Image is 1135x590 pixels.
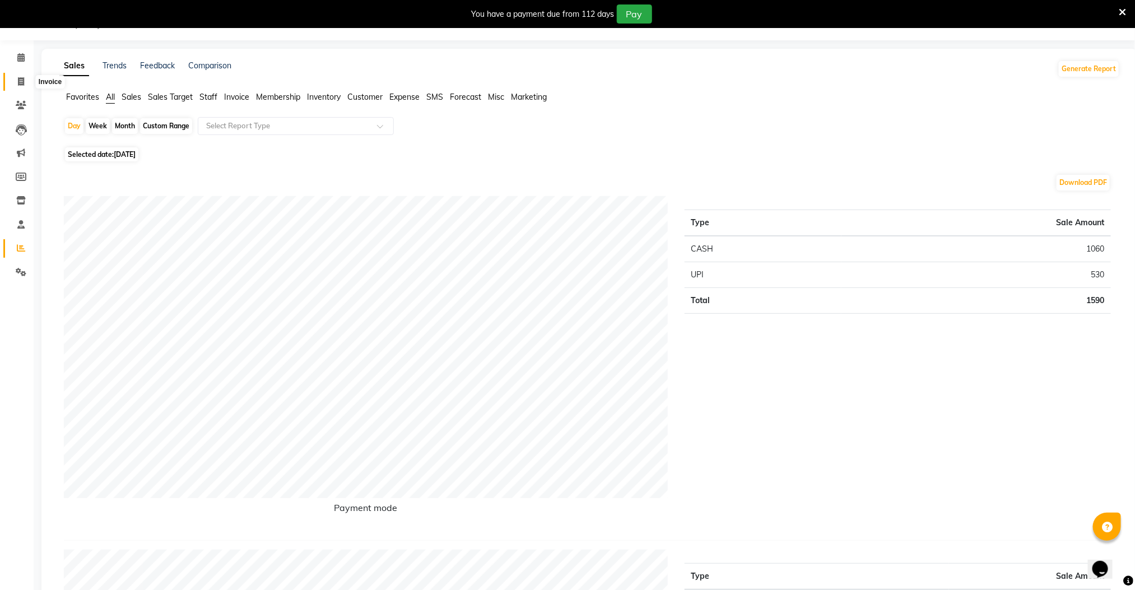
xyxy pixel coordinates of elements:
h6: Payment mode [64,503,668,518]
div: Custom Range [140,118,192,134]
div: Day [65,118,83,134]
span: All [106,92,115,102]
td: CASH [685,236,841,262]
div: Invoice [36,75,64,89]
a: Sales [59,56,89,76]
span: SMS [426,92,443,102]
th: Sale Amount [949,564,1111,590]
span: Sales [122,92,141,102]
a: Trends [103,61,127,71]
button: Pay [617,4,652,24]
span: Misc [488,92,504,102]
td: Total [685,288,841,314]
button: Generate Report [1059,61,1119,77]
td: UPI [685,262,841,288]
span: Staff [199,92,217,102]
button: Download PDF [1057,175,1110,191]
th: Sale Amount [841,210,1111,236]
td: 530 [841,262,1111,288]
iframe: chat widget [1088,545,1124,579]
div: Month [112,118,138,134]
td: 1590 [841,288,1111,314]
span: Favorites [66,92,99,102]
span: Expense [389,92,420,102]
td: 1060 [841,236,1111,262]
a: Feedback [140,61,175,71]
a: Comparison [188,61,231,71]
div: Week [86,118,110,134]
span: Selected date: [65,147,138,161]
span: Inventory [307,92,341,102]
div: You have a payment due from 112 days [472,8,615,20]
th: Type [685,564,950,590]
span: Customer [347,92,383,102]
span: Invoice [224,92,249,102]
span: Marketing [511,92,547,102]
span: Membership [256,92,300,102]
th: Type [685,210,841,236]
span: [DATE] [114,150,136,159]
span: Forecast [450,92,481,102]
span: Sales Target [148,92,193,102]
